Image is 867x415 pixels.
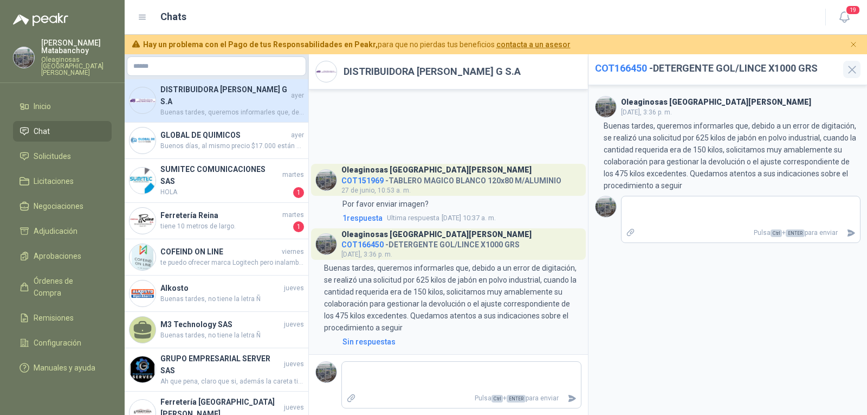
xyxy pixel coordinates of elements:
span: COT151969 [341,176,384,185]
a: Solicitudes [13,146,112,167]
img: Company Logo [14,47,34,68]
a: Company LogoGRUPO EMPRESARIAL SERVER SASjuevesAh que pena, claro que si, además la careta tiene g... [125,348,308,392]
h4: Ferretería Reina [160,209,280,221]
h4: M3 Technology SAS [160,318,282,330]
span: 1 [293,187,304,198]
span: jueves [284,359,304,369]
p: Pulsa + para enviar [360,389,563,408]
span: COT166450 [595,62,647,74]
a: 1respuestaUltima respuesta[DATE] 10:37 a. m. [340,212,581,224]
p: [PERSON_NAME] Matabanchoy [41,39,112,54]
img: Company Logo [316,170,337,190]
a: Company LogoSUMITEC COMUNICACIONES SASmartesHOLA1 [125,159,308,203]
span: 19 [845,5,860,15]
span: Negociaciones [34,200,83,212]
span: Aprobaciones [34,250,81,262]
img: Logo peakr [13,13,68,26]
p: Pulsa + para enviar [639,224,842,242]
span: tiene 10 metros de largo. [160,221,291,232]
h3: Oleaginosas [GEOGRAPHIC_DATA][PERSON_NAME] [341,232,532,238]
span: Configuración [34,337,81,349]
img: Company Logo [130,168,156,194]
span: 27 de junio, 10:53 a. m. [341,187,411,194]
h4: COFEIND ON LINE [160,246,280,258]
b: Hay un problema con el Pago de tus Responsabilidades en Peakr, [143,40,378,49]
button: Enviar [563,389,581,408]
span: Ah que pena, claro que si, además la careta tiene garantía de 1 año por defectos de fabrica. [160,376,304,387]
label: Adjuntar archivos [622,224,640,242]
img: Company Logo [316,61,337,82]
div: Sin respuestas [342,336,396,348]
h2: DISTRIBUIDORA [PERSON_NAME] G S.A [344,64,521,79]
span: [DATE], 3:36 p. m. [341,251,392,258]
img: Company Logo [130,244,156,270]
h4: Alkosto [160,282,282,294]
span: para que no pierdas tus beneficios [143,39,571,50]
label: Adjuntar archivos [342,389,360,408]
span: jueves [284,320,304,330]
img: Company Logo [130,356,156,382]
h2: - DETERGENTE GOL/LINCE X1000 GRS [595,61,837,76]
button: Cerrar [847,38,860,52]
span: Ultima respuesta [387,213,439,224]
a: Inicio [13,96,112,117]
span: HOLA [160,187,291,198]
span: Inicio [34,100,51,112]
a: Sin respuestas [340,336,581,348]
span: Órdenes de Compra [34,275,101,299]
a: Aprobaciones [13,246,112,266]
h4: GRUPO EMPRESARIAL SERVER SAS [160,353,282,376]
a: M3 Technology SASjuevesBuenas tardes, no tiene la letra Ñ [125,312,308,348]
img: Company Logo [130,208,156,234]
span: viernes [282,247,304,257]
span: martes [282,210,304,220]
a: Company LogoGLOBAL DE QUIMICOSayerBuenos días, al mismo precio $17.000 están para entrega inmedia... [125,123,308,159]
span: Manuales y ayuda [34,362,95,374]
a: Manuales y ayuda [13,357,112,378]
p: Oleaginosas [GEOGRAPHIC_DATA][PERSON_NAME] [41,56,112,76]
p: Buenas tardes, queremos informarles que, debido a un error de digitación, se realizó una solicitu... [604,120,860,191]
span: Ctrl [491,395,503,403]
span: Buenas tardes, no tiene la letra Ñ [160,294,304,304]
span: Buenas tardes, no tiene la letra Ñ [160,330,304,341]
h3: Oleaginosas [GEOGRAPHIC_DATA][PERSON_NAME] [621,99,811,105]
h4: - DETERGENTE GOL/LINCE X1000 GRS [341,238,532,248]
span: Buenos días, al mismo precio $17.000 están para entrega inmediata la cantidad solicitada [160,141,304,151]
h4: DISTRIBUIDORA [PERSON_NAME] G S.A [160,84,289,107]
a: Company LogoDISTRIBUIDORA [PERSON_NAME] G S.AayerBuenas tardes, queremos informarles que, debido ... [125,79,308,123]
a: Negociaciones [13,196,112,216]
a: contacta a un asesor [496,40,571,49]
span: 1 [293,221,304,232]
p: Por favor enviar imagen? [342,198,429,210]
span: ENTER [786,229,805,237]
span: ayer [291,130,304,141]
span: ENTER [507,395,526,403]
a: Configuración [13,333,112,353]
img: Company Logo [596,97,616,117]
img: Company Logo [316,362,337,382]
h1: Chats [160,9,186,24]
span: Chat [34,125,50,137]
img: Company Logo [316,234,337,254]
span: ayer [291,91,304,101]
a: Remisiones [13,308,112,328]
span: [DATE] 10:37 a. m. [387,213,496,224]
span: Ctrl [771,229,782,237]
a: Company LogoFerretería Reinamartestiene 10 metros de largo.1 [125,203,308,239]
span: Licitaciones [34,175,74,187]
h3: Oleaginosas [GEOGRAPHIC_DATA][PERSON_NAME] [341,167,532,173]
h4: SUMITEC COMUNICACIONES SAS [160,163,280,187]
button: 19 [834,8,854,27]
a: Company LogoCOFEIND ON LINEvierneste puedo ofrecer marca Logitech pero inalambrico se anexo cotiz... [125,239,308,276]
a: Company LogoAlkostojuevesBuenas tardes, no tiene la letra Ñ [125,276,308,312]
a: Chat [13,121,112,142]
span: jueves [284,403,304,413]
span: [DATE], 3:36 p. m. [621,108,672,116]
img: Company Logo [596,196,616,217]
button: Enviar [842,224,860,242]
a: Adjudicación [13,221,112,241]
h4: - TABLERO MAGICO BLANCO 120x80 M/ALUMINIO [341,174,561,184]
span: Buenas tardes, queremos informarles que, debido a un error de digitación, se realizó una solicitu... [160,107,304,118]
span: martes [282,170,304,180]
span: Remisiones [34,312,74,324]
